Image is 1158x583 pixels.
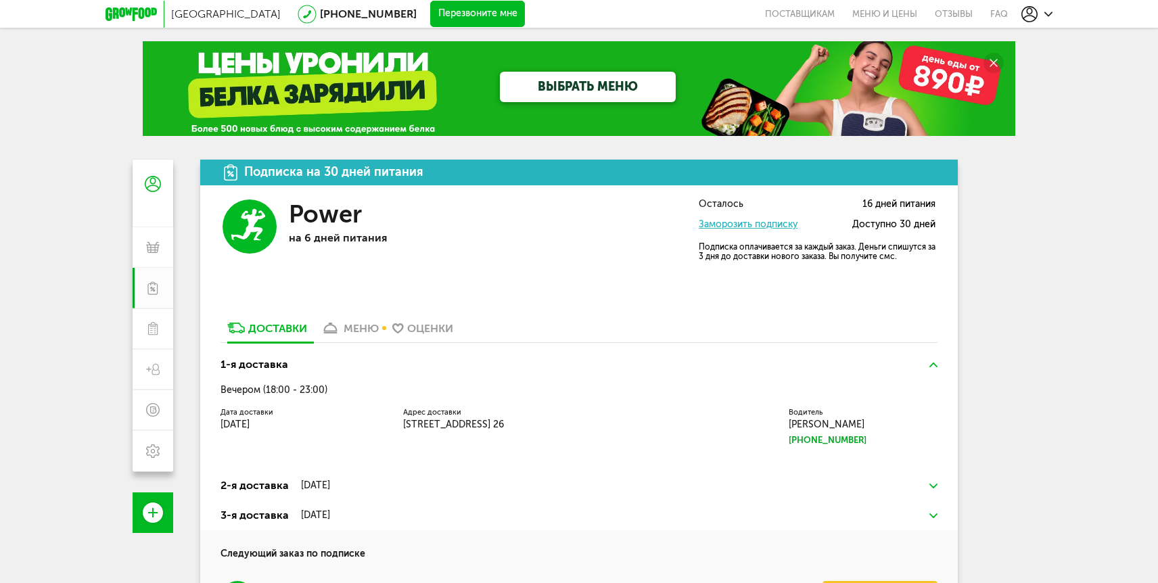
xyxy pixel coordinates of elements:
div: [DATE] [301,510,330,521]
div: Подписка на 30 дней питания [244,166,423,179]
p: Подписка оплачивается за каждый заказ. Деньги спишутся за 3 дня до доставки нового заказа. Вы пол... [699,242,935,261]
div: 2-я доставка [221,477,289,494]
a: ВЫБРАТЬ МЕНЮ [500,72,676,102]
div: 3-я доставка [221,507,289,523]
a: Доставки [221,321,314,342]
img: icon.da23462.svg [224,164,237,181]
label: Дата доставки [221,409,383,416]
div: Вечером (18:00 - 23:00) [221,385,937,396]
h3: Power [289,200,362,229]
img: arrow-down-green.fb8ae4f.svg [929,484,937,488]
label: Адрес доставки [403,409,586,416]
span: [PERSON_NAME] [789,419,864,430]
span: [GEOGRAPHIC_DATA] [171,7,281,20]
div: 1-я доставка [221,356,288,373]
p: на 6 дней питания [289,231,485,244]
h4: Следующий заказ по подписке [221,530,937,561]
span: Осталось [699,200,743,210]
label: Водитель [789,409,937,416]
a: Оценки [386,321,460,342]
div: Оценки [407,322,453,335]
div: [DATE] [301,480,330,491]
span: [STREET_ADDRESS] 26 [403,419,504,430]
span: [DATE] [221,419,250,430]
img: arrow-up-green.5eb5f82.svg [929,363,937,367]
a: меню [314,321,386,342]
button: Перезвоните мне [430,1,525,28]
a: [PHONE_NUMBER] [789,434,937,447]
span: Доступно 30 дней [852,220,935,230]
div: меню [344,322,379,335]
span: 16 дней питания [862,200,935,210]
img: arrow-down-green.fb8ae4f.svg [929,513,937,518]
div: Доставки [248,322,307,335]
a: Заморозить подписку [699,218,797,230]
a: [PHONE_NUMBER] [320,7,417,20]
